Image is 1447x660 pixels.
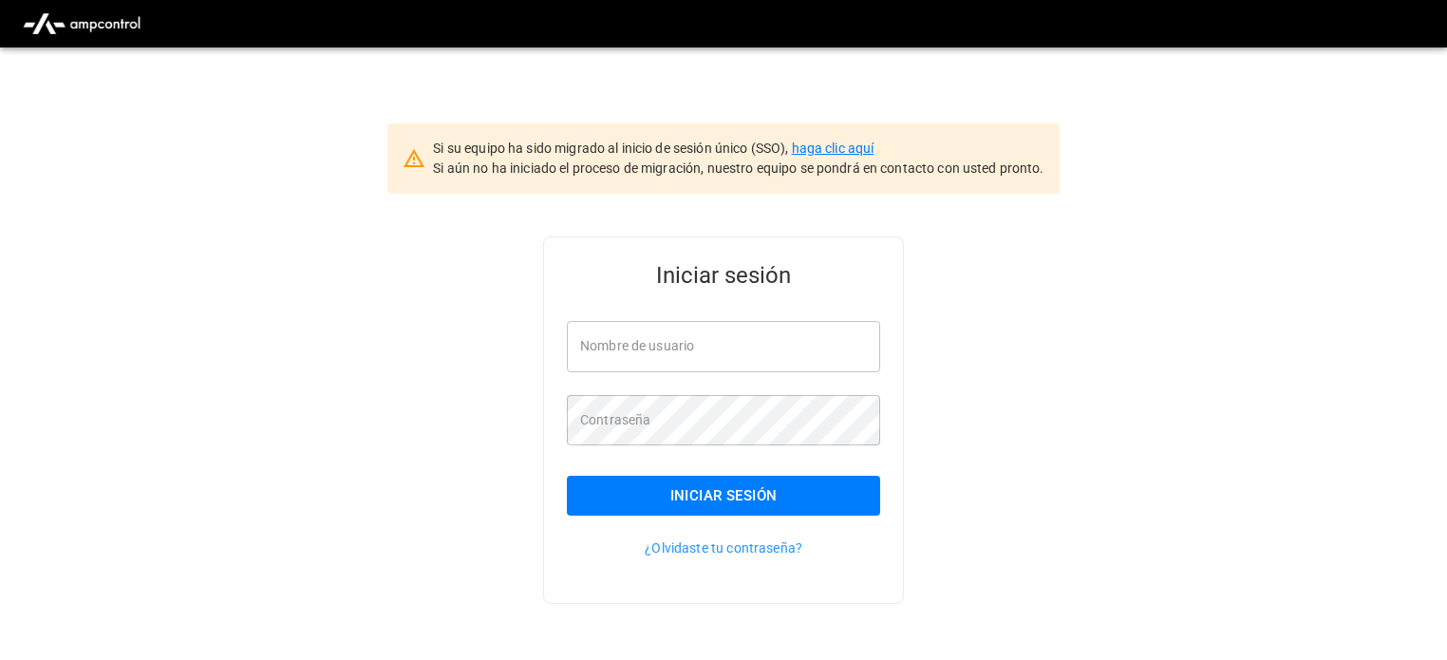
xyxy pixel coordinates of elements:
h5: Iniciar sesión [567,260,880,291]
a: haga clic aquí [792,141,874,156]
span: Si aún no ha iniciado el proceso de migración, nuestro equipo se pondrá en contacto con usted pro... [433,160,1043,176]
button: Iniciar sesión [567,476,880,516]
span: Si su equipo ha sido migrado al inicio de sesión único (SSO), [433,141,791,156]
p: ¿Olvidaste tu contraseña? [567,538,880,557]
img: ampcontrol.io logo [15,6,148,42]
